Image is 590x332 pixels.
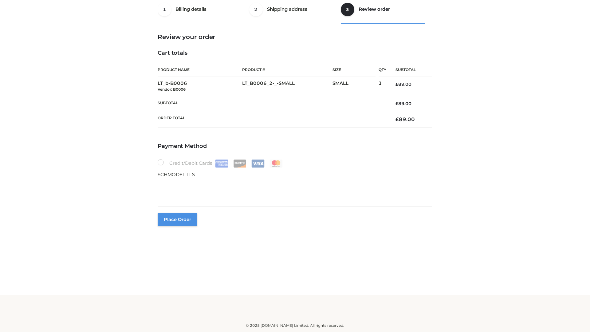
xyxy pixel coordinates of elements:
[395,101,411,106] bdi: 89.00
[158,96,386,111] th: Subtotal
[158,171,432,179] p: SCHMODEL LLS
[233,160,246,168] img: Discover
[269,160,283,168] img: Mastercard
[158,63,242,77] th: Product Name
[91,322,499,329] div: © 2025 [DOMAIN_NAME] Limited. All rights reserved.
[395,81,411,87] bdi: 89.00
[242,77,332,96] td: LT_B0006_2-_-SMALL
[158,50,432,57] h4: Cart totals
[215,160,228,168] img: Amex
[156,177,431,200] iframe: Secure payment input frame
[158,77,242,96] td: LT_b-B0006
[242,63,332,77] th: Product #
[395,101,398,106] span: £
[158,159,283,168] label: Credit/Debit Cards
[386,63,432,77] th: Subtotal
[395,116,415,122] bdi: 89.00
[379,63,386,77] th: Qty
[158,87,186,92] small: Vendor: B0006
[158,111,386,128] th: Order Total
[332,63,376,77] th: Size
[332,77,379,96] td: SMALL
[158,213,197,226] button: Place order
[251,160,265,168] img: Visa
[158,143,432,150] h4: Payment Method
[158,33,432,41] h3: Review your order
[395,81,398,87] span: £
[379,77,386,96] td: 1
[395,116,399,122] span: £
